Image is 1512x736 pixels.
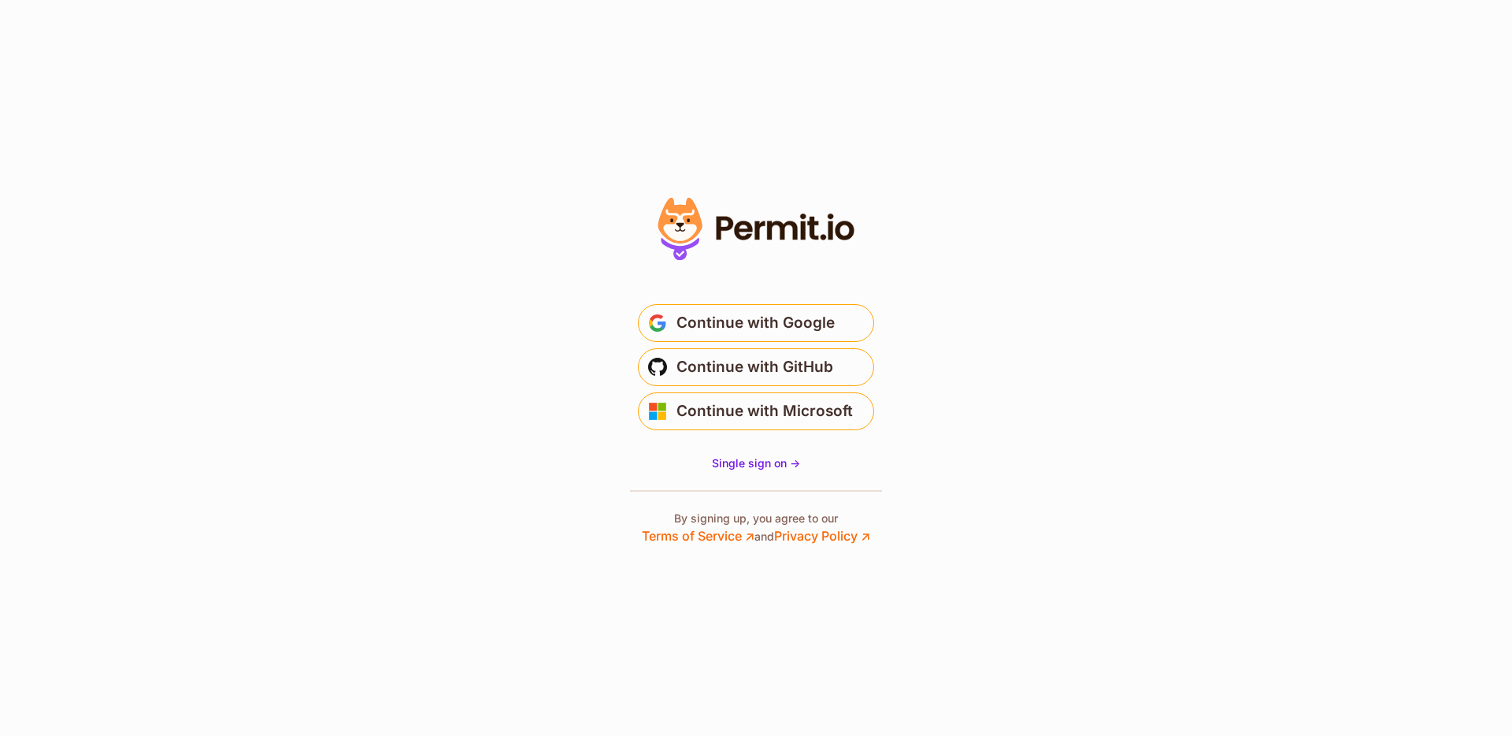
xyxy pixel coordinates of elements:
span: Continue with GitHub [676,355,833,380]
a: Terms of Service ↗ [642,528,754,544]
span: Continue with Microsoft [676,399,853,424]
a: Privacy Policy ↗ [774,528,870,544]
a: Single sign on -> [712,455,800,471]
button: Continue with Microsoft [638,392,874,430]
button: Continue with GitHub [638,348,874,386]
span: Single sign on -> [712,456,800,470]
span: Continue with Google [676,310,835,336]
p: By signing up, you agree to our and [642,511,870,545]
button: Continue with Google [638,304,874,342]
